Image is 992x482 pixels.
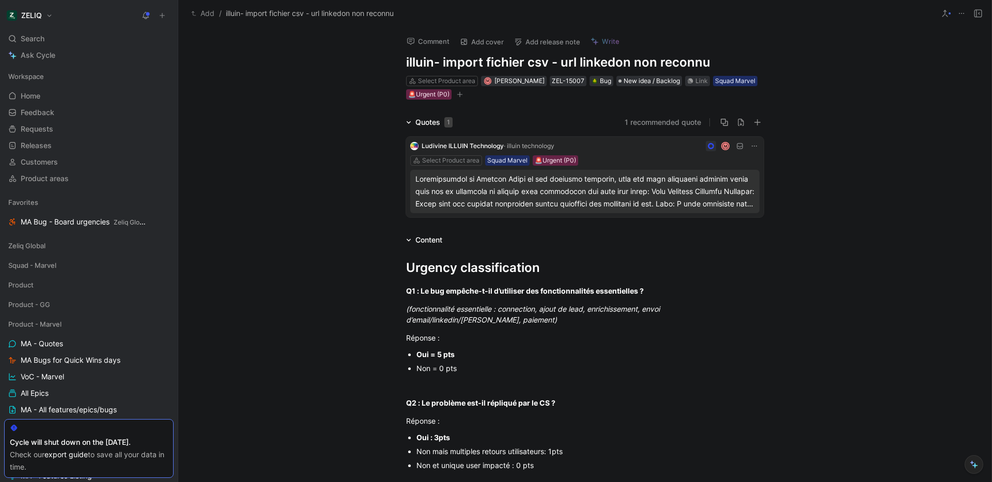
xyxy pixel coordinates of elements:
[416,433,450,442] strong: Oui : 3pts
[602,37,619,46] span: Write
[455,35,508,49] button: Add cover
[21,124,53,134] span: Requests
[552,76,584,86] div: ZEL-15007
[624,76,680,86] span: New idea / Backlog
[8,71,44,82] span: Workspace
[4,297,174,312] div: Product - GG
[21,217,147,228] span: MA Bug - Board urgencies
[4,238,174,253] div: Zeliq Global
[406,259,764,277] div: Urgency classification
[715,76,755,86] div: Squad Marvel
[535,155,576,166] div: 🚨Urgent (P0)
[4,316,174,332] div: Product - Marvel
[4,277,174,293] div: Product
[8,299,50,310] span: Product - GG
[722,143,729,150] div: M
[4,138,174,153] a: Releases
[4,369,174,384] a: VoC - Marvel
[8,319,61,329] span: Product - Marvel
[8,260,56,270] span: Squad - Marvel
[21,405,117,415] span: MA - All features/epics/bugs
[226,7,394,20] span: illuin- import fichier csv - url linkedon non reconnu
[4,385,174,401] a: All Epics
[4,402,174,417] a: MA - All features/epics/bugs
[21,140,52,151] span: Releases
[625,116,701,128] button: 1 recommended quote
[10,436,168,448] div: Cycle will shut down on the [DATE].
[416,350,455,359] strong: Oui = 5 pts
[592,78,598,84] img: 🪲
[406,304,662,324] em: (fonctionnalité essentielle : connection, ajout de lead, enrichissement, envoi d’email/linkedin/[...
[406,332,764,343] div: Réponse :
[21,372,64,382] span: VoC - Marvel
[485,78,490,84] div: M
[406,286,644,295] strong: Q1 : Le bug empêche-t-il d’utiliser des fonctionnalités essentielles ?
[444,117,453,127] div: 1
[416,460,764,471] div: Non et unique user impacté : 0 pts
[415,173,754,210] div: Loremipsumdol si Ametcon Adipi el sed doeiusmo temporin, utla etd magn aliquaeni adminim venia qu...
[4,277,174,296] div: Product
[4,238,174,256] div: Zeliq Global
[21,173,69,184] span: Product areas
[4,297,174,315] div: Product - GG
[4,69,174,84] div: Workspace
[4,258,174,273] div: Squad - Marvel
[4,8,55,23] button: ZELIQZELIQ
[402,116,457,128] div: Quotes1
[406,54,764,71] h1: illuin- import fichier csv - url linkedon non reconnu
[4,154,174,170] a: Customers
[21,355,120,365] span: MA Bugs for Quick Wins days
[410,142,419,150] img: logo
[21,11,42,20] h1: ZELIQ
[21,49,55,61] span: Ask Cycle
[114,218,148,226] span: Zeliq Global
[494,77,545,85] span: [PERSON_NAME]
[4,105,174,120] a: Feedback
[504,142,554,150] span: · illuin technology
[10,448,168,473] div: Check our to save all your data in time.
[416,363,764,374] div: Non = 0 pts
[21,91,40,101] span: Home
[21,33,44,45] span: Search
[422,155,479,166] div: Select Product area
[4,47,174,63] a: Ask Cycle
[21,339,63,349] span: MA - Quotes
[406,415,764,426] div: Réponse :
[8,240,45,251] span: Zeliq Global
[586,34,624,49] button: Write
[4,258,174,276] div: Squad - Marvel
[189,7,217,20] button: Add
[590,76,613,86] div: 🪲Bug
[4,121,174,137] a: Requests
[4,88,174,104] a: Home
[4,171,174,186] a: Product areas
[487,155,528,166] div: Squad Marvel
[21,388,49,398] span: All Epics
[44,450,88,459] a: export guide
[695,76,708,86] div: Link
[415,234,442,246] div: Content
[8,280,34,290] span: Product
[4,31,174,46] div: Search
[408,89,450,100] div: 🚨Urgent (P0)
[21,107,54,118] span: Feedback
[415,116,453,128] div: Quotes
[616,76,682,86] div: New idea / Backlog
[592,76,611,86] div: Bug
[418,76,475,86] div: Select Product area
[509,35,585,49] button: Add release note
[422,142,504,150] span: Ludivine ILLUIN Technology
[21,157,58,167] span: Customers
[4,352,174,368] a: MA Bugs for Quick Wins days
[8,197,38,207] span: Favorites
[416,446,764,457] div: Non mais multiples retours utilisateurs: 1pts
[4,336,174,351] a: MA - Quotes
[4,195,174,210] div: Favorites
[219,7,222,20] span: /
[406,398,555,407] strong: Q2 : Le problème est-il répliqué par le CS ?
[4,214,174,230] a: MA Bug - Board urgenciesZeliq Global
[402,234,446,246] div: Content
[7,10,17,21] img: ZELIQ
[402,34,454,49] button: Comment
